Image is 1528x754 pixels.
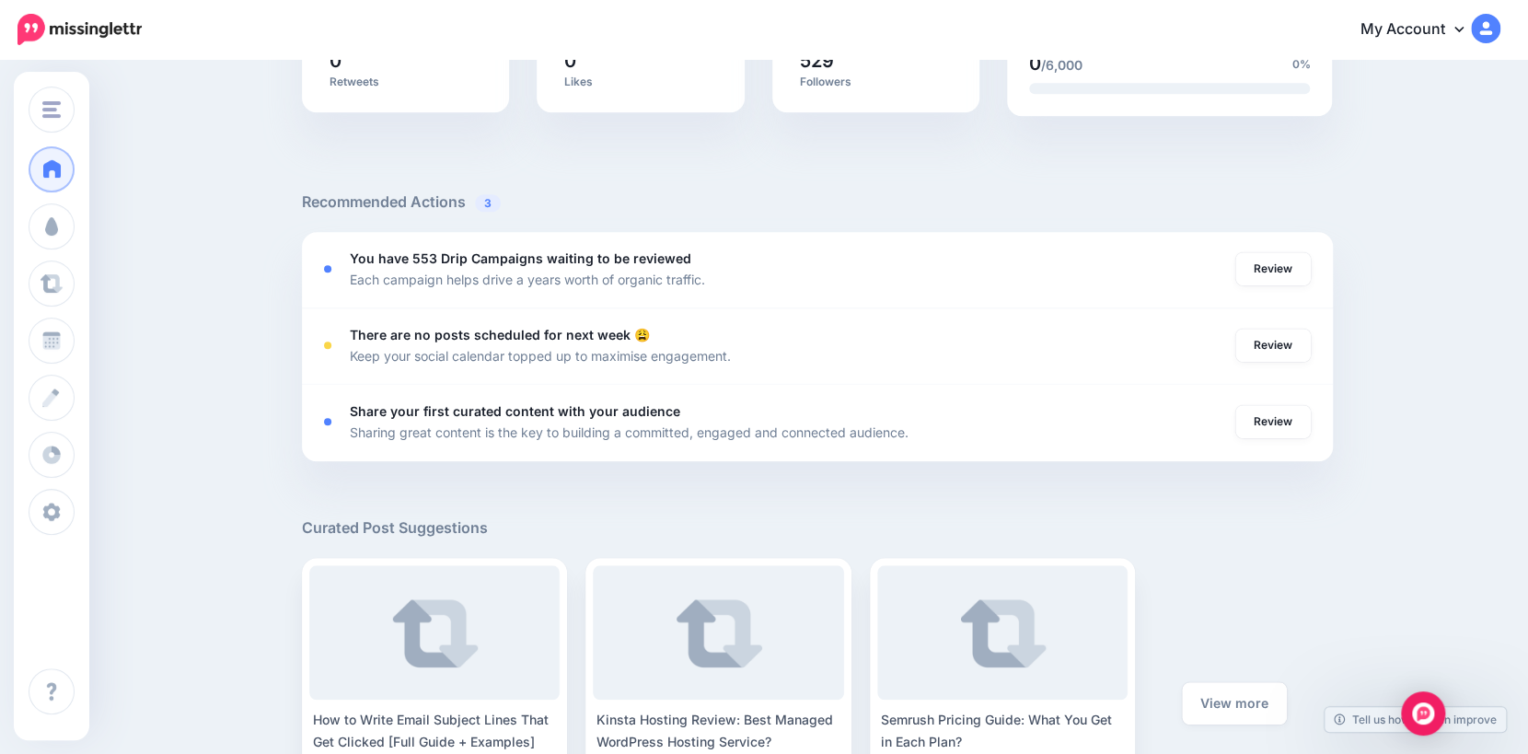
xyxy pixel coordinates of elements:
[324,342,331,349] div: <div class='status-dot small red margin-right'></div>Error
[881,709,1125,753] div: Semrush Pricing Guide: What You Get in Each Plan?
[564,75,717,89] p: Likes
[17,14,142,45] img: Missinglettr
[1235,252,1311,285] a: Review
[1342,7,1500,52] a: My Account
[1292,55,1311,74] span: 0%
[324,265,331,273] div: <div class='status-dot small red margin-right'></div>Error
[1235,329,1311,362] a: Review
[350,422,909,443] p: Sharing great content is the key to building a committed, engaged and connected audience.
[302,191,1333,214] h5: Recommended Actions
[1401,691,1445,736] div: Open Intercom Messenger
[800,75,953,89] p: Followers
[1235,405,1311,438] a: Review
[564,52,717,70] h5: 0
[350,250,691,266] b: You have 553 Drip Campaigns waiting to be reviewed
[1182,682,1287,725] a: View more
[42,101,61,118] img: menu.png
[330,75,482,89] p: Retweets
[1029,52,1041,75] span: 0
[350,269,705,290] p: Each campaign helps drive a years worth of organic traffic.
[1041,57,1082,73] span: /6,000
[350,327,650,342] b: There are no posts scheduled for next week 😩
[313,709,557,753] div: How to Write Email Subject Lines That Get Clicked [Full Guide + Examples]
[302,516,1333,539] h5: Curated Post Suggestions
[324,418,331,425] div: <div class='status-dot small red margin-right'></div>Error
[596,709,840,753] div: Kinsta Hosting Review: Best Managed WordPress Hosting Service?
[800,52,953,70] h5: 529
[475,194,501,212] span: 3
[350,403,680,419] b: Share your first curated content with your audience
[350,345,731,366] p: Keep your social calendar topped up to maximise engagement.
[1325,707,1506,732] a: Tell us how we can improve
[330,52,482,70] h5: 0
